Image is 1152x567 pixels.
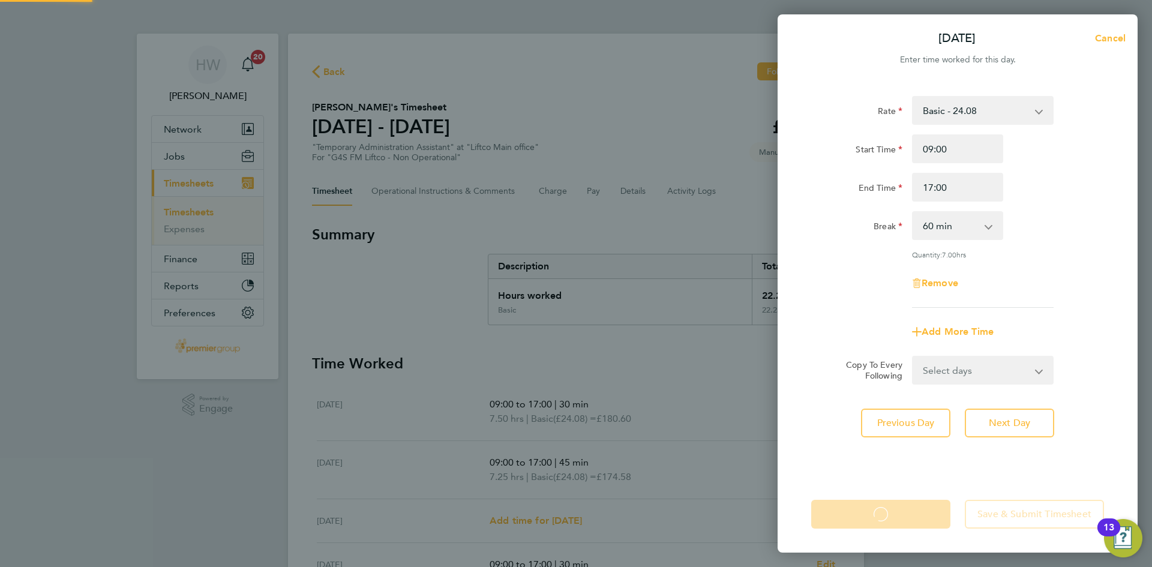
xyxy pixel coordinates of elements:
[912,134,1003,163] input: E.g. 08:00
[989,417,1030,429] span: Next Day
[1091,32,1126,44] span: Cancel
[912,327,994,337] button: Add More Time
[922,326,994,337] span: Add More Time
[938,30,976,47] p: [DATE]
[874,221,902,235] label: Break
[1104,519,1142,557] button: Open Resource Center, 13 new notifications
[836,359,902,381] label: Copy To Every Following
[859,182,902,197] label: End Time
[1103,527,1114,543] div: 13
[942,250,956,259] span: 7.00
[922,277,958,289] span: Remove
[912,250,1054,259] div: Quantity: hrs
[861,409,950,437] button: Previous Day
[878,106,902,120] label: Rate
[965,409,1054,437] button: Next Day
[877,417,935,429] span: Previous Day
[912,173,1003,202] input: E.g. 18:00
[1076,26,1138,50] button: Cancel
[912,278,958,288] button: Remove
[856,144,902,158] label: Start Time
[778,53,1138,67] div: Enter time worked for this day.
